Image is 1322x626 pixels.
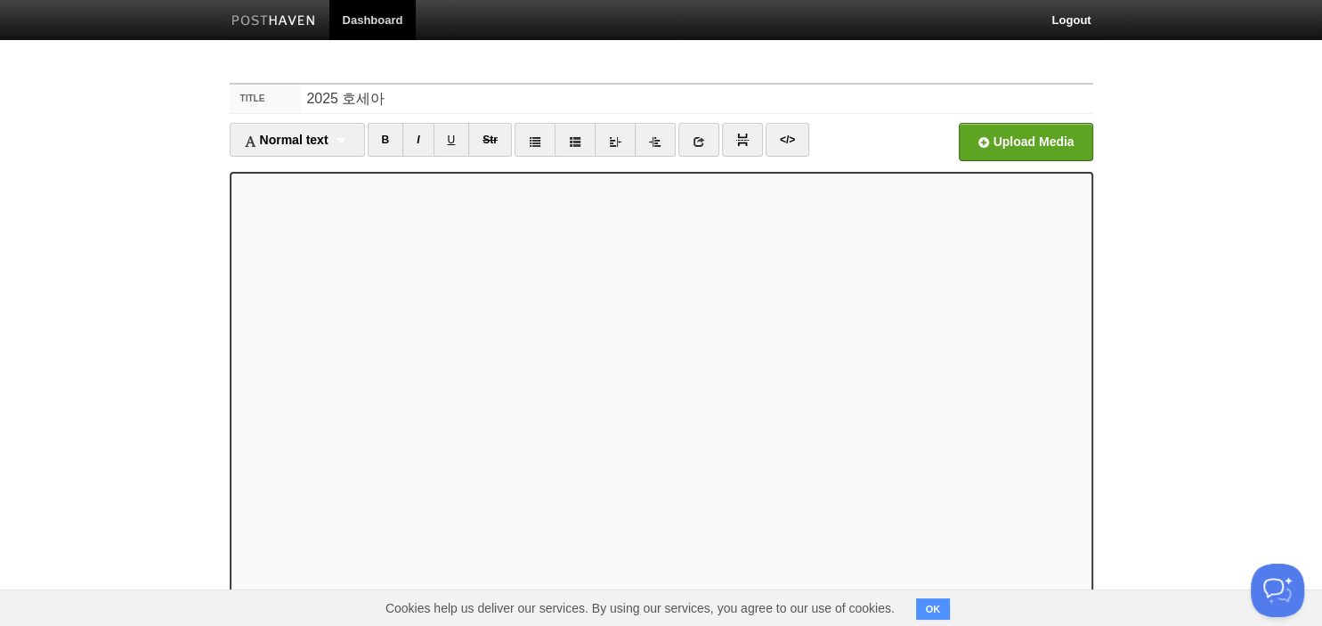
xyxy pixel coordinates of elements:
img: Posthaven-bar [231,15,316,28]
iframe: Help Scout Beacon - Open [1251,564,1304,617]
span: Cookies help us deliver our services. By using our services, you agree to our use of cookies. [368,590,912,626]
img: pagebreak-icon.png [736,134,749,146]
a: I [402,123,434,157]
span: Normal text [244,133,328,147]
label: Title [230,85,302,113]
a: B [368,123,404,157]
del: Str [483,134,498,146]
a: </> [766,123,809,157]
a: Str [468,123,512,157]
a: U [434,123,470,157]
button: OK [916,598,951,620]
